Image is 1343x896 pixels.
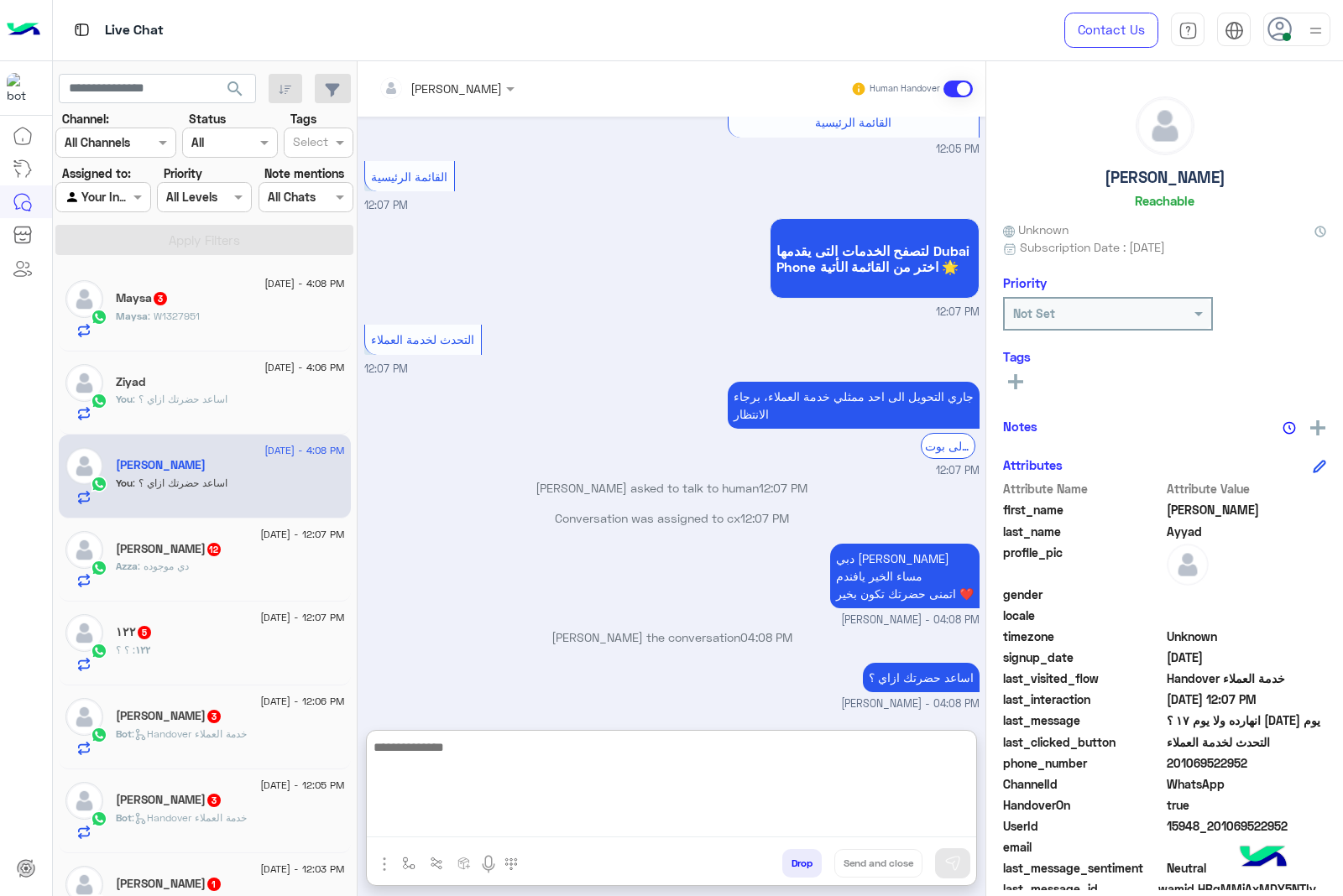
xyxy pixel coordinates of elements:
[1167,838,1327,856] span: null
[830,544,980,608] p: 11/8/2025, 4:08 PM
[1167,669,1327,687] span: Handover خدمة العملاء
[1003,796,1163,814] span: HandoverOn
[116,477,133,489] span: You
[65,614,103,652] img: defaultAdmin.png
[260,694,344,709] span: [DATE] - 12:06 PM
[1167,733,1327,751] span: التحدث لخدمة العملاء
[1003,349,1326,364] h6: Tags
[1178,21,1198,40] img: tab
[116,375,145,389] h5: Ziyad
[164,164,202,182] label: Priority
[133,477,227,489] span: اساعد حضرتك ازاي ؟
[65,782,103,820] img: defaultAdmin.png
[65,447,103,485] img: defaultAdmin.png
[1003,754,1163,772] span: phone_number
[62,164,131,182] label: Assigned to:
[65,280,103,318] img: defaultAdmin.png
[1003,457,1063,472] h6: Attributes
[1135,193,1194,208] h6: Reachable
[1003,859,1163,877] span: last_message_sentiment
[132,811,247,824] span: : Handover خدمة العملاء
[1003,838,1163,856] span: email
[1234,829,1293,888] img: hulul-logo.png
[116,560,138,572] span: Azza
[1167,690,1327,708] span: 2025-08-11T09:07:44.701Z
[91,309,107,326] img: WhatsApp
[430,857,443,870] img: Trigger scenario
[91,476,107,492] img: WhatsApp
[225,79,245,99] span: search
[1137,97,1194,154] img: defaultAdmin.png
[1225,21,1244,40] img: tab
[759,481,807,495] span: 12:07 PM
[1167,775,1327,793] span: 2
[1167,711,1327,729] span: يوم الاحد انهارده ولا يوم ١٧ ؟
[1003,669,1163,687] span: last_visited_flow
[371,169,447,184] span: القائمة الرئيسية
[740,511,789,525] span: 12:07 PM
[116,542,222,556] h5: Azza Mohamed
[1003,690,1163,708] span: last_interaction
[260,527,344,542] span: [DATE] - 12:07 PM
[116,811,132,824] span: Bot
[91,810,107,827] img: WhatsApp
[1003,501,1163,518] span: first_name
[154,292,167,305] span: 3
[105,19,164,42] p: Live Chat
[841,696,980,712] span: [PERSON_NAME] - 04:08 PM
[133,393,227,405] span: اساعد حضرتك ازاي ؟
[91,560,107,576] img: WhatsApp
[740,630,792,644] span: 04:08 PM
[116,877,222,891] h5: Ahmed Abobakr
[1003,817,1163,835] span: UserId
[7,13,40,48] img: Logo
[207,794,221,807] span: 3
[135,643,150,656] span: ١٢٢
[207,878,221,891] span: 1
[1003,628,1163,645] span: timezone
[374,854,395,874] img: send attachment
[1003,586,1163,603] span: gender
[71,19,92,40] img: tab
[264,443,344,458] span: [DATE] - 4:08 PM
[116,643,135,656] span: ؟ ؟
[138,560,189,572] span: دي موجوده
[91,393,107,409] img: WhatsApp
[264,360,344,375] span: [DATE] - 4:06 PM
[921,433,975,459] div: الرجوع الى بوت
[132,727,247,740] span: : Handover خدمة العملاء
[936,463,980,479] span: 12:07 PM
[116,310,148,322] span: Maysa
[116,625,153,639] h5: ١٢٢
[116,291,169,305] h5: Maysa
[7,73,37,103] img: 1403182699927242
[1167,859,1327,877] span: 0
[207,543,221,556] span: 12
[395,849,423,877] button: select flow
[1105,168,1225,187] h5: [PERSON_NAME]
[91,727,107,743] img: WhatsApp
[116,727,132,740] span: Bot
[1003,607,1163,624] span: locale
[423,849,451,877] button: Trigger scenario
[1167,480,1327,497] span: Attribute Value
[834,849,922,878] button: Send and close
[1003,733,1163,751] span: last_clicked_button
[364,199,408,211] span: 12:07 PM
[1003,775,1163,793] span: ChannelId
[207,710,221,723] span: 3
[1003,480,1163,497] span: Attribute Name
[264,164,344,182] label: Note mentions
[260,862,344,877] span: [DATE] - 12:03 PM
[1003,419,1037,434] h6: Notes
[936,142,980,158] span: 12:05 PM
[116,709,222,723] h5: Ahmed Yousry
[264,276,344,291] span: [DATE] - 4:08 PM
[782,849,822,878] button: Drop
[1003,649,1163,666] span: signup_date
[148,310,200,322] span: W1327951
[116,793,222,807] h5: Eman Atef
[1003,523,1163,540] span: last_name
[1003,544,1163,582] span: profile_pic
[91,643,107,659] img: WhatsApp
